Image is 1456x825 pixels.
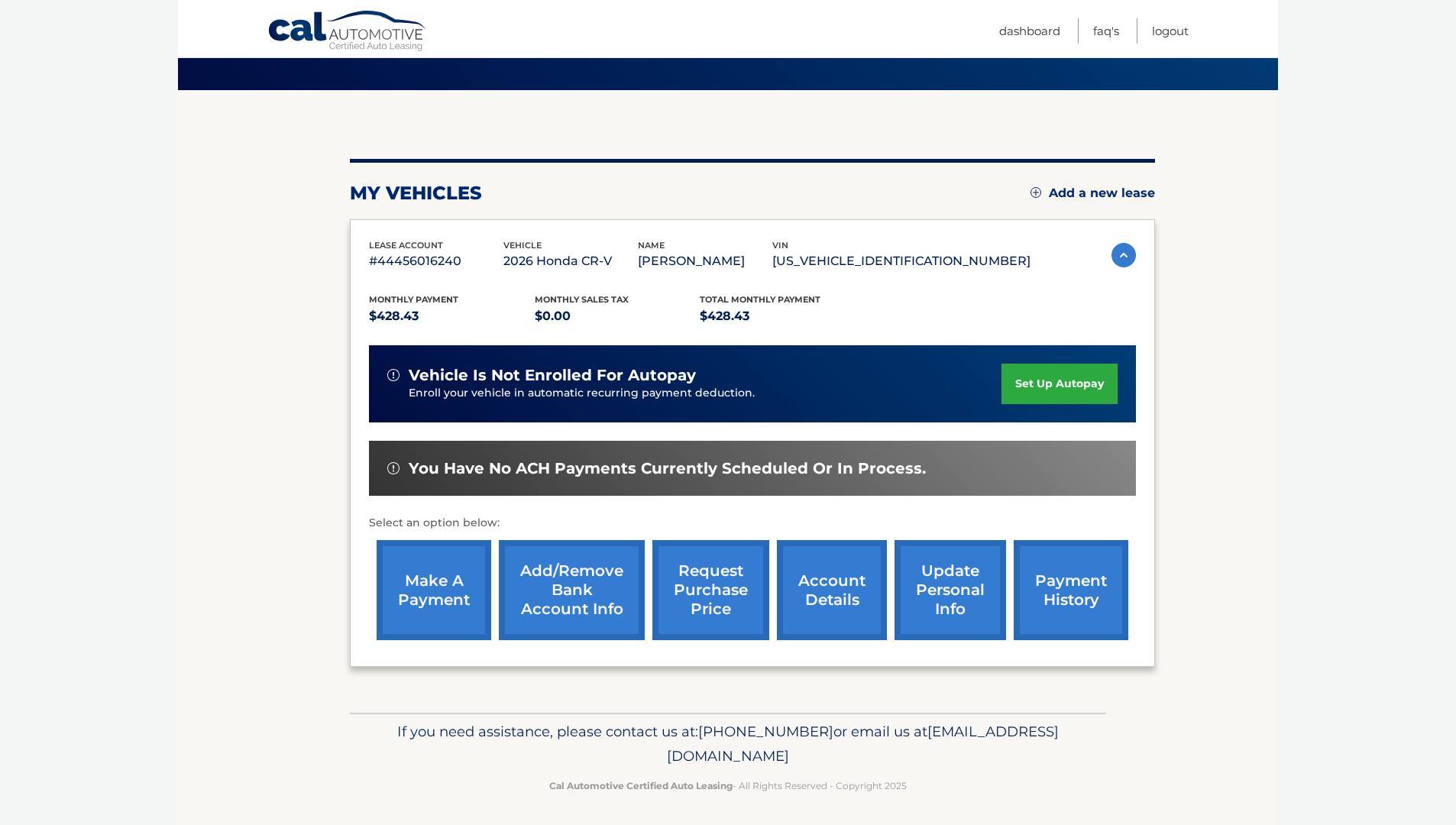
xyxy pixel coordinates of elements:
[999,18,1060,44] a: Dashboard
[667,723,1059,765] span: [EMAIL_ADDRESS][DOMAIN_NAME]
[1111,243,1136,267] img: accordion-active.svg
[1093,18,1119,44] a: FAQ's
[698,723,833,740] span: [PHONE_NUMBER]
[772,251,1031,272] p: [US_VEHICLE_IDENTIFICATION_NUMBER]
[369,514,1136,532] p: Select an option below:
[772,240,788,251] span: vin
[369,306,535,327] p: $428.43
[638,240,665,251] span: name
[700,306,866,327] p: $428.43
[535,294,629,305] span: Monthly sales Tax
[700,294,820,305] span: Total Monthly Payment
[387,462,400,474] img: alert-white.svg
[350,182,482,205] h2: my vehicles
[369,240,443,251] span: lease account
[360,720,1096,768] p: If you need assistance, please contact us at: or email us at
[535,306,700,327] p: $0.00
[409,366,696,385] span: vehicle is not enrolled for autopay
[377,540,491,640] a: make a payment
[1001,364,1118,404] a: set up autopay
[777,540,887,640] a: account details
[499,540,645,640] a: Add/Remove bank account info
[1014,540,1128,640] a: payment history
[1031,186,1155,201] a: Add a new lease
[895,540,1006,640] a: update personal info
[369,251,503,272] p: #44456016240
[409,385,1001,402] p: Enroll your vehicle in automatic recurring payment deduction.
[652,540,769,640] a: request purchase price
[1031,187,1041,198] img: add.svg
[503,251,638,272] p: 2026 Honda CR-V
[638,251,772,272] p: [PERSON_NAME]
[267,10,428,54] a: Cal Automotive
[503,240,542,251] span: vehicle
[369,294,458,305] span: Monthly Payment
[549,780,733,791] strong: Cal Automotive Certified Auto Leasing
[409,459,926,478] span: You have no ACH payments currently scheduled or in process.
[387,369,400,381] img: alert-white.svg
[1152,18,1189,44] a: Logout
[360,778,1096,794] p: - All Rights Reserved - Copyright 2025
